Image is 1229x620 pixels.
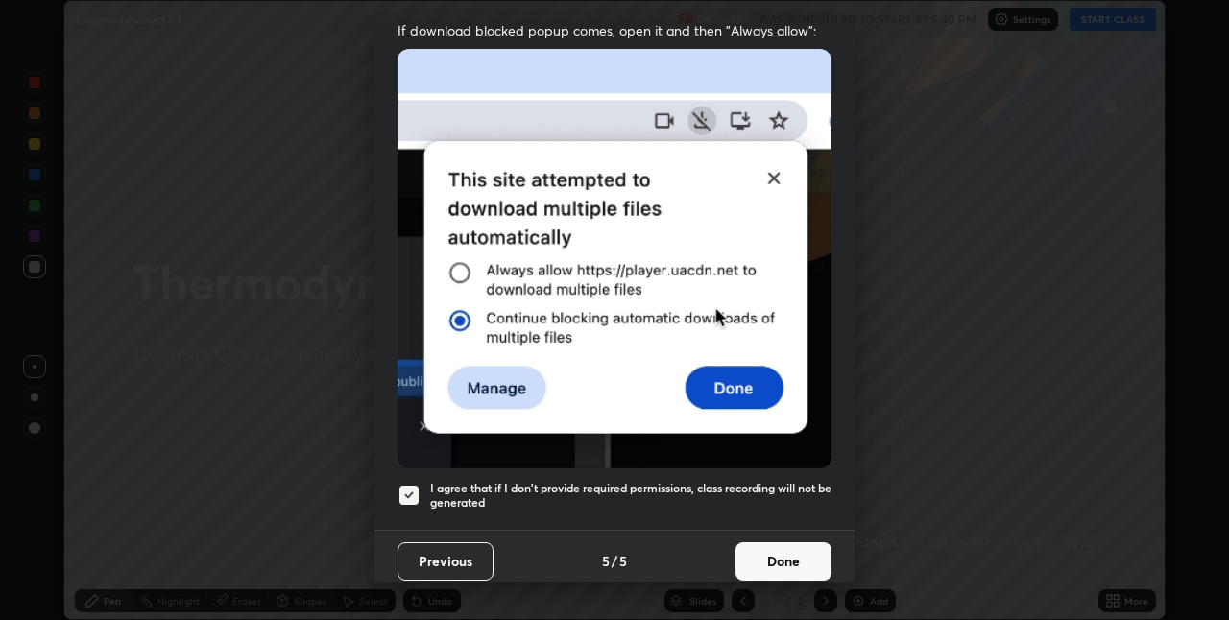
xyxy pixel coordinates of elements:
button: Done [735,542,831,581]
h4: / [612,551,617,571]
h5: I agree that if I don't provide required permissions, class recording will not be generated [430,481,831,511]
button: Previous [398,542,494,581]
img: downloads-permission-blocked.gif [398,49,831,468]
h4: 5 [602,551,610,571]
h4: 5 [619,551,627,571]
span: If download blocked popup comes, open it and then "Always allow": [398,21,831,39]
